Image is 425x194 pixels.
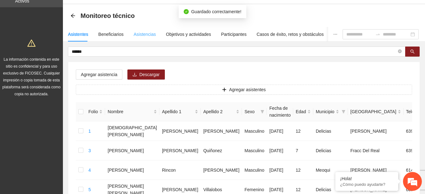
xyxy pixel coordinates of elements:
[410,49,415,54] span: search
[159,102,201,121] th: Apellido 1
[222,87,226,92] span: plus
[70,13,75,19] div: Back
[342,110,345,114] span: filter
[166,31,211,38] div: Objetivos y actividades
[98,31,124,38] div: Beneficiarios
[105,102,159,121] th: Nombre
[27,39,36,47] span: warning
[3,57,61,96] span: La información contenida en este sitio es confidencial y para uso exclusivo de FICOSEC. Cualquier...
[348,121,404,141] td: [PERSON_NAME]
[313,102,348,121] th: Municipio
[398,49,402,53] span: close-circle
[81,11,135,21] span: Monitoreo técnico
[76,69,122,80] button: Agregar asistencia
[313,121,348,141] td: Delicias
[132,72,137,77] span: download
[88,129,91,134] a: 1
[68,31,88,38] div: Asistentes
[139,71,160,78] span: Descargar
[242,121,267,141] td: Masculino
[105,121,159,141] td: [DEMOGRAPHIC_DATA][PERSON_NAME]
[313,141,348,160] td: Delicias
[127,69,165,80] button: downloadDescargar
[348,102,404,121] th: Colonia
[108,108,152,115] span: Nombre
[340,176,394,181] div: ¡Hola!
[328,27,343,42] button: ellipsis
[221,31,247,38] div: Participantes
[203,108,235,115] span: Apellido 2
[159,121,201,141] td: [PERSON_NAME]
[105,160,159,180] td: [PERSON_NAME]
[293,141,313,160] td: 7
[257,31,324,38] div: Casos de éxito, retos y obstáculos
[201,102,242,121] th: Apellido 2
[333,32,338,36] span: ellipsis
[159,141,201,160] td: [PERSON_NAME]
[375,32,380,37] span: swap-right
[348,141,404,160] td: Fracc Del Real
[242,160,267,180] td: Masculino
[76,85,412,95] button: plusAgregar asistentes
[293,102,313,121] th: Edad
[88,187,91,192] a: 5
[293,121,313,141] td: 12
[375,32,380,37] span: to
[86,102,105,121] th: Folio
[229,86,266,93] span: Agregar asistentes
[36,62,87,125] span: Estamos en línea.
[340,182,394,187] p: ¿Cómo puedo ayudarte?
[350,108,396,115] span: [GEOGRAPHIC_DATA]
[242,141,267,160] td: Masculino
[405,47,420,57] button: search
[267,102,293,121] th: Fecha de nacimiento
[316,108,334,115] span: Municipio
[267,121,293,141] td: [DATE]
[244,108,258,115] span: Sexo
[70,13,75,18] span: arrow-left
[191,9,242,14] span: Guardado correctamente!
[162,108,193,115] span: Apellido 1
[88,108,98,115] span: Folio
[201,160,242,180] td: [PERSON_NAME]
[398,49,402,55] span: close-circle
[88,148,91,153] a: 3
[88,168,91,173] a: 4
[259,107,266,116] span: filter
[3,128,120,150] textarea: Escriba su mensaje y pulse “Intro”
[184,9,189,14] span: check-circle
[348,160,404,180] td: [PERSON_NAME]
[159,160,201,180] td: Rincon
[134,31,156,38] div: Asistencias
[267,141,293,160] td: [DATE]
[81,71,117,78] span: Agregar asistencia
[201,121,242,141] td: [PERSON_NAME]
[340,107,347,116] span: filter
[33,32,106,40] div: Chatee con nosotros ahora
[105,141,159,160] td: [PERSON_NAME]
[260,110,264,114] span: filter
[296,108,306,115] span: Edad
[267,160,293,180] td: [DATE]
[313,160,348,180] td: Meoqui
[293,160,313,180] td: 12
[201,141,242,160] td: Quiñonez
[103,3,118,18] div: Minimizar ventana de chat en vivo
